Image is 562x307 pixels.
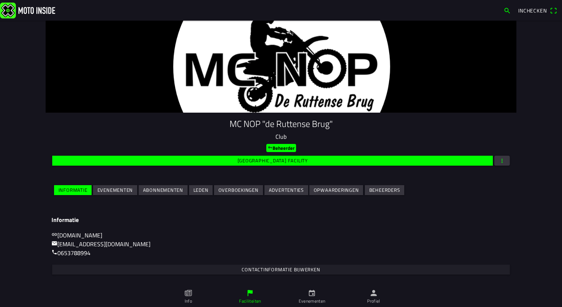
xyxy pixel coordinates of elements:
[51,248,90,257] a: call0653788994
[308,289,316,297] ion-icon: calendar
[51,240,57,246] ion-icon: mail
[518,7,547,14] span: Inchecken
[365,185,404,195] ion-button: Beheerders
[93,185,137,195] ion-button: Evenementen
[264,185,308,195] ion-button: Advertenties
[51,132,511,141] p: Club
[500,4,515,17] a: search
[309,185,363,195] ion-button: Opwaarderingen
[189,185,213,195] ion-button: Leden
[184,289,192,297] ion-icon: paper
[51,119,511,129] h1: MC NOP "de Ruttense Brug"
[52,156,493,166] ion-button: [GEOGRAPHIC_DATA] facility
[185,298,192,304] ion-label: Info
[239,298,261,304] ion-label: Faciliteiten
[515,4,561,17] a: Incheckenqr scanner
[268,145,273,150] ion-icon: key
[214,185,263,195] ion-button: Overboekingen
[51,249,57,255] ion-icon: call
[52,265,510,275] ion-button: Contactinformatie bijwerken
[51,240,150,248] a: mail[EMAIL_ADDRESS][DOMAIN_NAME]
[51,232,57,237] ion-icon: link
[367,298,380,304] ion-label: Profiel
[266,144,296,152] ion-badge: Beheerder
[246,289,254,297] ion-icon: flag
[370,289,378,297] ion-icon: person
[299,298,326,304] ion-label: Evenementen
[139,185,188,195] ion-button: Abonnementen
[54,185,92,195] ion-button: Informatie
[51,231,102,240] a: link[DOMAIN_NAME]
[51,216,511,223] h3: Informatie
